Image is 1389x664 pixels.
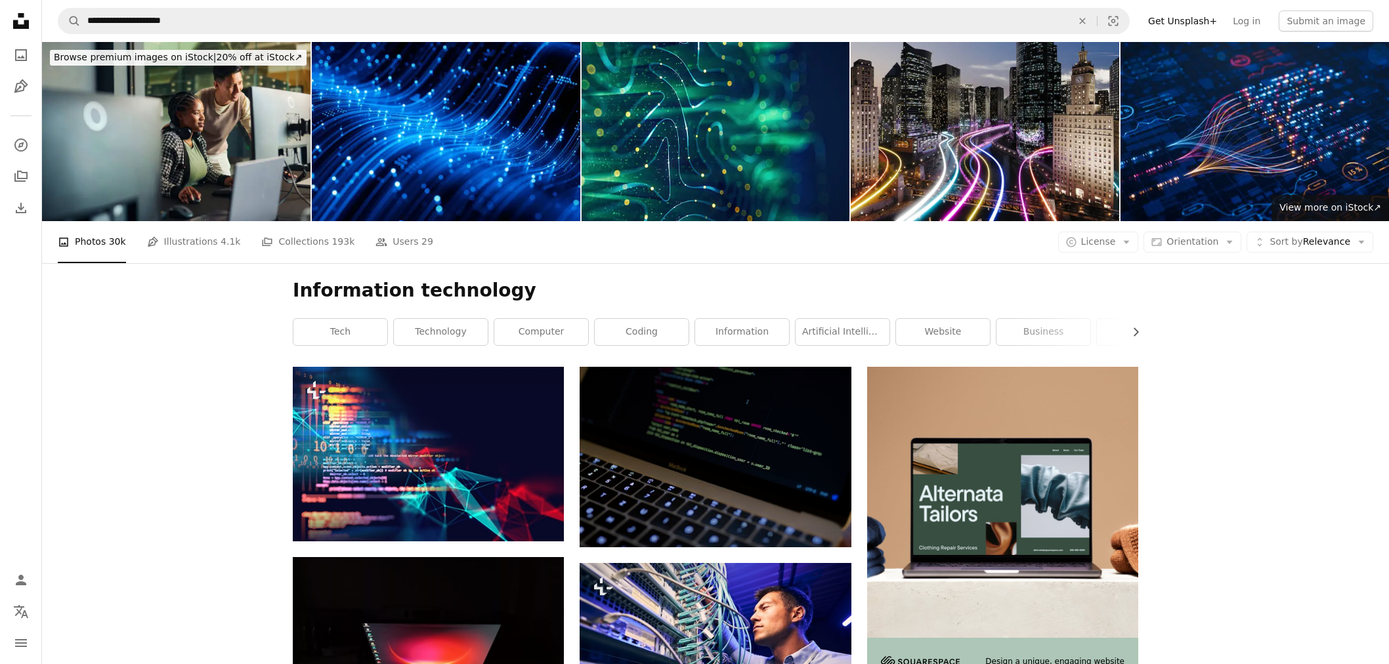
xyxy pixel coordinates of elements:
[896,319,990,345] a: website
[1247,232,1373,253] button: Sort byRelevance
[796,319,889,345] a: artificial intelligence
[293,447,564,459] a: Programming code abstract technology background of software developer and Computer script
[996,319,1090,345] a: business
[312,42,580,221] img: Waves of digital information concept - Data flow background. 3d illustration
[8,195,34,221] a: Download History
[1143,232,1241,253] button: Orientation
[580,451,851,463] a: MacBook Pro with images of computer language codes
[1097,319,1191,345] a: server
[1279,202,1381,213] span: View more on iStock ↗
[1098,9,1129,33] button: Visual search
[8,73,34,100] a: Illustrations
[8,567,34,593] a: Log in / Sign up
[1081,236,1116,247] span: License
[580,367,851,547] img: MacBook Pro with images of computer language codes
[58,8,1130,34] form: Find visuals sitewide
[8,42,34,68] a: Photos
[1166,236,1218,247] span: Orientation
[375,221,433,263] a: Users 29
[1124,319,1138,345] button: scroll list to the right
[54,52,216,62] span: Browse premium images on iStock |
[8,132,34,158] a: Explore
[695,319,789,345] a: information
[1121,42,1389,221] img: AI powers big data analysis and automation workflows, showcasing neural networks and data streams...
[221,234,240,249] span: 4.1k
[293,319,387,345] a: tech
[494,319,588,345] a: computer
[421,234,433,249] span: 29
[580,647,851,659] a: Focused serious experienced data center IT technician doing performance checking of twisted-pair ...
[394,319,488,345] a: technology
[331,234,354,249] span: 193k
[1279,10,1373,31] button: Submit an image
[1140,10,1225,31] a: Get Unsplash+
[1225,10,1268,31] a: Log in
[54,52,303,62] span: 20% off at iStock ↗
[595,319,689,345] a: coding
[293,367,564,541] img: Programming code abstract technology background of software developer and Computer script
[8,630,34,656] button: Menu
[42,42,310,221] img: Software engineers collaborating on a project, analyzing code on computer monitors in office
[1270,236,1302,247] span: Sort by
[58,9,81,33] button: Search Unsplash
[1058,232,1139,253] button: License
[1271,195,1389,221] a: View more on iStock↗
[147,221,241,263] a: Illustrations 4.1k
[582,42,850,221] img: Technology Background with Flowing Lines and Light Particles
[293,652,564,664] a: a laptop computer sitting on top of a wooden table
[293,279,1138,302] h1: Information technology
[42,42,314,73] a: Browse premium images on iStock|20% off at iStock↗
[8,163,34,190] a: Collections
[261,221,354,263] a: Collections 193k
[1068,9,1097,33] button: Clear
[867,367,1138,638] img: file-1707885205802-88dd96a21c72image
[851,42,1119,221] img: Smart city with glowing light trails
[8,598,34,625] button: Language
[1270,236,1350,249] span: Relevance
